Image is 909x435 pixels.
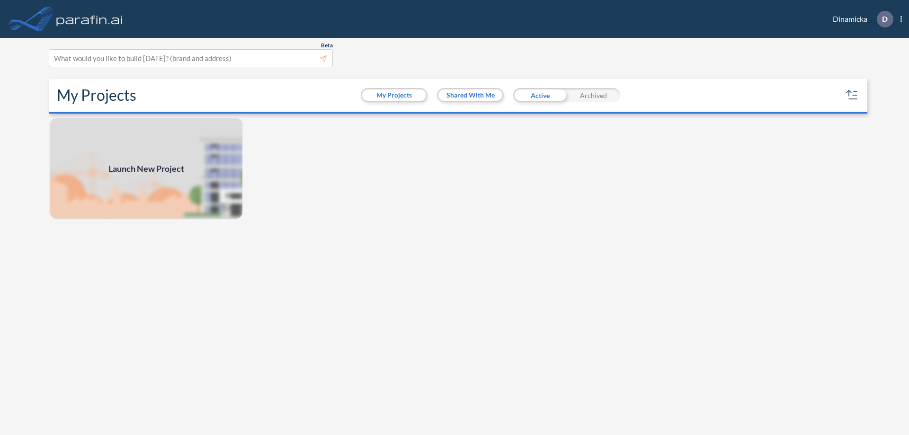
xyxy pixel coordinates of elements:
[57,86,136,104] h2: My Projects
[438,89,502,101] button: Shared With Me
[54,9,125,28] img: logo
[567,88,620,102] div: Archived
[362,89,426,101] button: My Projects
[845,88,860,103] button: sort
[49,117,243,220] a: Launch New Project
[882,15,888,23] p: D
[321,42,333,49] span: Beta
[513,88,567,102] div: Active
[108,162,184,175] span: Launch New Project
[49,117,243,220] img: add
[819,11,902,27] div: Dinamicka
